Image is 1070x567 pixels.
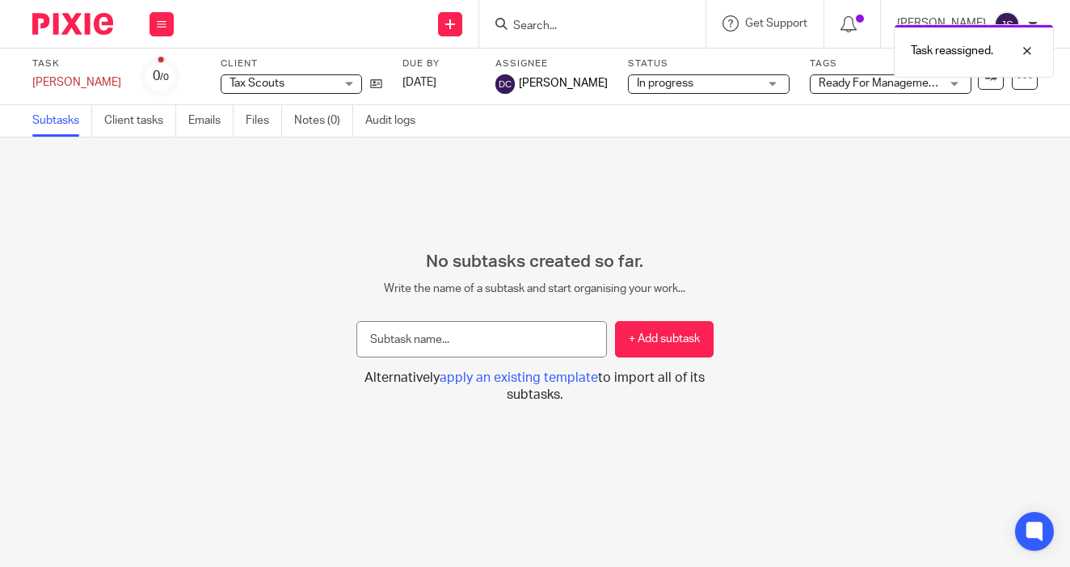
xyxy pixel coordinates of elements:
[294,105,353,137] a: Notes (0)
[221,57,382,70] label: Client
[402,57,475,70] label: Due by
[32,57,121,70] label: Task
[32,105,92,137] a: Subtasks
[104,105,176,137] a: Client tasks
[153,67,169,86] div: 0
[819,78,978,89] span: Ready For Management Review
[911,43,993,59] p: Task reassigned.
[32,74,121,91] div: [PERSON_NAME]
[230,78,284,89] span: Tax Scouts
[356,321,607,358] input: Subtask name...
[356,281,713,297] p: Write the name of a subtask and start organising your work...
[246,105,282,137] a: Files
[356,252,713,273] h2: No subtasks created so far.
[32,13,113,35] img: Pixie
[365,105,428,137] a: Audit logs
[615,321,714,358] button: + Add subtask
[495,57,608,70] label: Assignee
[512,19,657,34] input: Search
[356,370,713,404] button: Alternativelyapply an existing templateto import all of its subtasks.
[32,74,121,91] div: David Walker
[637,78,693,89] span: In progress
[519,75,608,91] span: [PERSON_NAME]
[160,73,169,82] small: /0
[495,74,515,94] img: svg%3E
[994,11,1020,37] img: svg%3E
[402,77,436,88] span: [DATE]
[188,105,234,137] a: Emails
[440,371,598,384] span: apply an existing template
